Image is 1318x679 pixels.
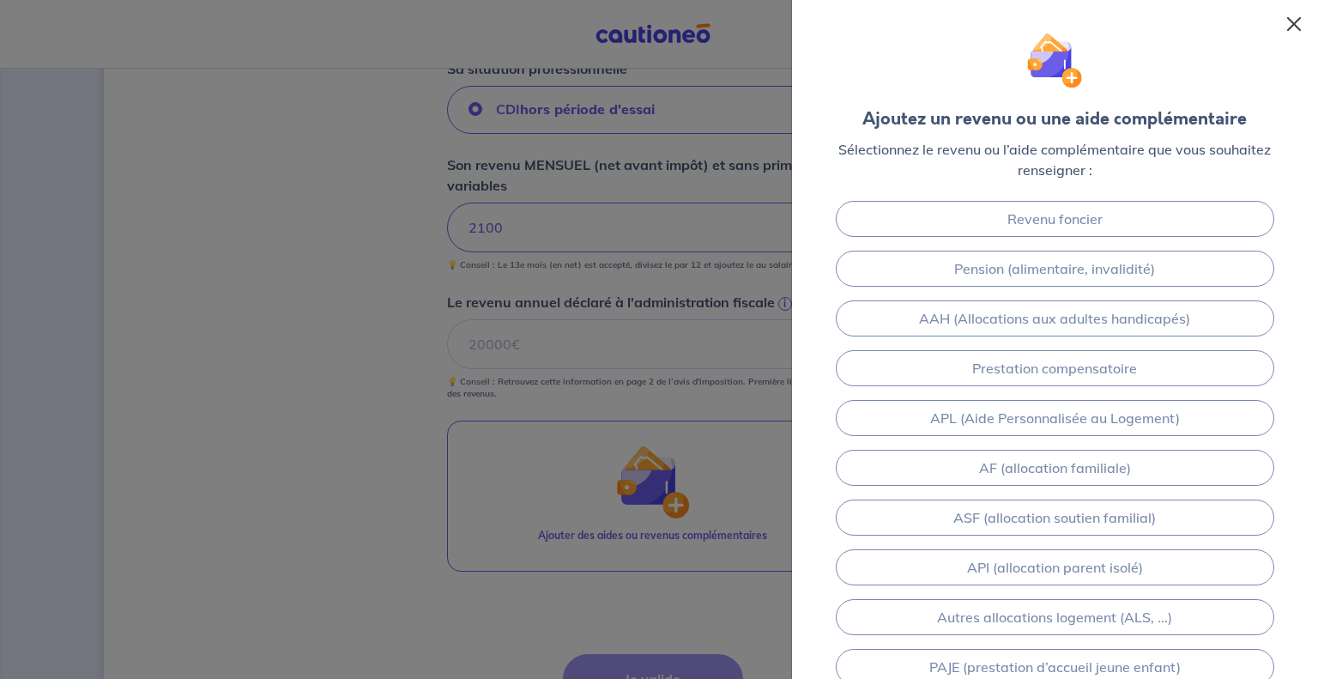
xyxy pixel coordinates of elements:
a: Revenu foncier [836,201,1274,237]
a: Prestation compensatoire [836,350,1274,386]
a: ASF (allocation soutien familial) [836,500,1274,536]
a: AAH (Allocations aux adultes handicapés) [836,300,1274,336]
a: Pension (alimentaire, invalidité) [836,251,1274,287]
button: Close [1280,10,1308,38]
a: Autres allocations logement (ALS, ...) [836,599,1274,635]
a: AF (allocation familiale) [836,450,1274,486]
img: illu_wallet.svg [1027,33,1083,88]
div: Ajoutez un revenu ou une aide complémentaire [862,106,1247,132]
a: APL (Aide Personnalisée au Logement) [836,400,1274,436]
a: API (allocation parent isolé) [836,549,1274,585]
p: Sélectionnez le revenu ou l’aide complémentaire que vous souhaitez renseigner : [819,139,1291,180]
